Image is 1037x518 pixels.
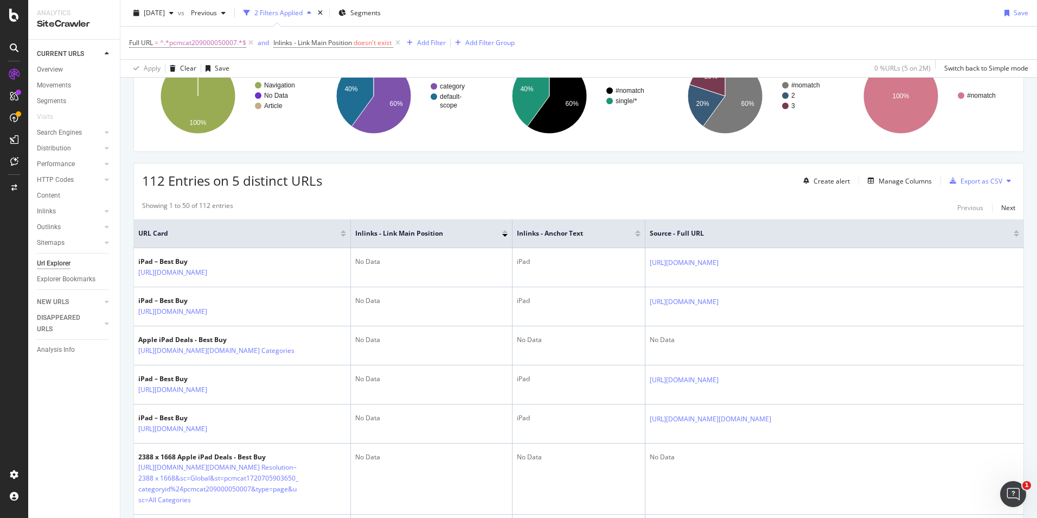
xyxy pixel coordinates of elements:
div: Segments [37,96,66,107]
div: 2388 x 1668 Apple iPad Deals - Best Buy [138,452,346,462]
div: No Data [650,335,1019,345]
text: #nomatch [616,87,644,94]
div: iPad [517,296,641,306]
button: Previous [957,201,983,214]
div: Next [1001,203,1015,212]
button: and [258,37,269,48]
div: Url Explorer [37,258,71,269]
div: Save [215,64,229,73]
div: Outlinks [37,222,61,233]
a: Url Explorer [37,258,112,269]
text: 40% [520,85,533,93]
text: default- [440,93,462,100]
a: DISAPPEARED URLS [37,312,101,335]
div: iPad – Best Buy [138,413,254,423]
div: Create alert [814,176,850,186]
button: Segments [334,4,385,22]
button: Add Filter Group [451,36,515,49]
button: Switch back to Simple mode [940,60,1028,77]
text: 2 [791,92,795,99]
span: Full URL [129,38,153,47]
button: Manage Columns [863,174,932,187]
button: [DATE] [129,4,178,22]
text: #nomatch [967,92,996,99]
svg: A chart. [845,49,1014,143]
a: [URL][DOMAIN_NAME][DOMAIN_NAME] Categories [138,345,295,356]
div: No Data [517,452,641,462]
text: 3 [791,102,795,110]
button: Apply [129,60,161,77]
div: Content [37,190,60,201]
div: HTTP Codes [37,174,74,186]
a: Visits [37,111,64,123]
a: HTTP Codes [37,174,101,186]
text: Article [264,102,283,110]
button: Previous [187,4,230,22]
a: Content [37,190,112,201]
span: doesn't exist [354,38,392,47]
div: Inlinks [37,206,56,217]
div: Distribution [37,143,71,154]
div: No Data [355,452,508,462]
svg: A chart. [142,49,311,143]
text: single/* [616,97,637,105]
text: 60% [390,100,403,108]
button: Next [1001,201,1015,214]
text: 40% [344,85,357,93]
text: 100% [190,119,207,127]
div: CURRENT URLS [37,48,84,60]
div: and [258,38,269,47]
div: No Data [355,335,508,345]
div: iPad [517,257,641,267]
text: #nomatch [791,81,820,89]
a: Performance [37,159,101,170]
div: Sitemaps [37,237,65,249]
div: Apple iPad Deals - Best Buy [138,335,342,345]
div: No Data [517,335,641,345]
a: Analysis Info [37,344,112,356]
a: [URL][DOMAIN_NAME] [650,296,719,307]
span: = [155,38,158,47]
a: Outlinks [37,222,101,233]
a: Inlinks [37,206,101,217]
span: 2025 Jul. 29th [144,8,165,17]
a: [URL][DOMAIN_NAME][DOMAIN_NAME] [650,414,771,425]
a: Movements [37,80,112,91]
div: Apply [144,64,161,73]
div: Export as CSV [961,176,1002,186]
text: 100% [893,92,910,100]
div: iPad – Best Buy [138,374,254,384]
button: Export as CSV [945,172,1002,189]
div: Analytics [37,9,111,18]
text: 60% [741,100,754,108]
div: times [316,8,325,18]
iframe: Intercom live chat [1000,481,1026,507]
div: Visits [37,111,53,123]
button: Create alert [799,172,850,189]
a: Segments [37,96,112,107]
div: iPad [517,413,641,423]
button: 2 Filters Applied [239,4,316,22]
svg: A chart. [318,49,487,143]
svg: A chart. [494,49,662,143]
span: Inlinks - Link Main Position [355,229,486,238]
button: Save [1000,4,1028,22]
button: Save [201,60,229,77]
a: [URL][DOMAIN_NAME] [138,267,207,278]
div: Manage Columns [879,176,932,186]
div: Explorer Bookmarks [37,274,95,285]
a: [URL][DOMAIN_NAME][DOMAIN_NAME] Resolution~2388 x 1668&sc=Global&st=pcmcat1720705903650_categoryi... [138,462,299,506]
div: iPad – Best Buy [138,257,254,267]
span: URL Card [138,229,338,238]
div: Add Filter Group [465,38,515,47]
div: No Data [355,257,508,267]
text: Navigation [264,81,295,89]
svg: A chart. [669,49,838,143]
span: Inlinks - Link Main Position [273,38,352,47]
div: Overview [37,64,63,75]
div: iPad [517,374,641,384]
span: vs [178,8,187,17]
div: 2 Filters Applied [254,8,303,17]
